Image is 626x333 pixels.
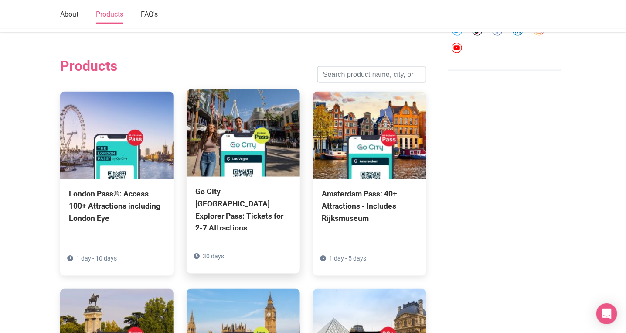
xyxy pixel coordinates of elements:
div: Amsterdam Pass: 40+ Attractions - Includes Rijksmuseum [322,188,418,224]
img: Go City Las Vegas Explorer Pass: Tickets for 2-7 Attractions [187,89,300,177]
span: 1 day - 5 days [329,255,366,262]
img: youtube-round-01-0acef599b0341403c37127b094ecd7da.svg [452,43,462,53]
span: 30 days [203,253,224,260]
img: Amsterdam Pass: 40+ Attractions - Includes Rijksmuseum [313,92,426,179]
div: London Pass®: Access 100+ Attractions including London Eye [69,188,165,224]
a: London Pass®: Access 100+ Attractions including London Eye 1 day - 10 days [60,92,174,264]
a: Amsterdam Pass: 40+ Attractions - Includes Rijksmuseum 1 day - 5 days [313,92,426,264]
h2: Products [60,58,117,74]
span: 1 day - 10 days [76,255,117,262]
input: Search product name, city, or interal id [317,66,426,83]
a: Products [96,6,123,24]
a: About [60,6,78,24]
a: Go City [GEOGRAPHIC_DATA] Explorer Pass: Tickets for 2-7 Attractions 30 days [187,89,300,274]
div: Go City [GEOGRAPHIC_DATA] Explorer Pass: Tickets for 2-7 Attractions [195,185,291,235]
a: FAQ's [141,6,158,24]
img: London Pass®: Access 100+ Attractions including London Eye [60,92,174,179]
div: Open Intercom Messenger [596,303,617,324]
